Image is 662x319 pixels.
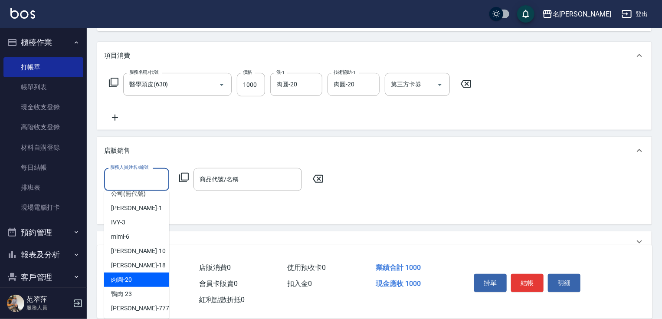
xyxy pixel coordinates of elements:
[288,280,312,288] span: 扣入金 0
[288,263,326,272] span: 使用預收卡 0
[3,197,83,217] a: 現場電腦打卡
[433,78,447,92] button: Open
[97,42,652,69] div: 項目消費
[548,274,580,292] button: 明細
[111,261,166,270] span: [PERSON_NAME] -18
[111,289,132,299] span: 鴨肉 -23
[111,218,125,227] span: IVY -3
[104,146,130,155] p: 店販銷售
[111,304,169,313] span: [PERSON_NAME] -777
[539,5,615,23] button: 名[PERSON_NAME]
[511,274,544,292] button: 結帳
[553,9,611,20] div: 名[PERSON_NAME]
[215,78,229,92] button: Open
[3,57,83,77] a: 打帳單
[7,295,24,312] img: Person
[129,69,158,76] label: 服務名稱/代號
[376,263,421,272] span: 業績合計 1000
[3,97,83,117] a: 現金收支登錄
[97,137,652,164] div: 店販銷售
[199,296,245,304] span: 紅利點數折抵 0
[376,280,421,288] span: 現金應收 1000
[3,117,83,137] a: 高階收支登錄
[618,6,652,22] button: 登出
[199,280,238,288] span: 會員卡販賣 0
[3,266,83,289] button: 客戶管理
[111,232,129,241] span: mimi -6
[111,189,146,198] span: 公司 (無代號)
[97,231,652,252] div: 預收卡販賣
[276,69,285,76] label: 洗-1
[10,8,35,19] img: Logo
[104,51,130,60] p: 項目消費
[3,243,83,266] button: 報表及分析
[111,275,132,284] span: 肉圓 -20
[3,31,83,54] button: 櫃檯作業
[3,138,83,158] a: 材料自購登錄
[111,204,162,213] span: [PERSON_NAME] -1
[111,247,166,256] span: [PERSON_NAME] -10
[3,158,83,178] a: 每日結帳
[26,304,71,312] p: 服務人員
[517,5,534,23] button: save
[243,69,252,76] label: 價格
[199,263,231,272] span: 店販消費 0
[3,221,83,244] button: 預約管理
[3,178,83,197] a: 排班表
[26,295,71,304] h5: 范翠萍
[474,274,507,292] button: 掛單
[3,77,83,97] a: 帳單列表
[110,164,148,171] label: 服務人員姓名/編號
[334,69,356,76] label: 技術協助-1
